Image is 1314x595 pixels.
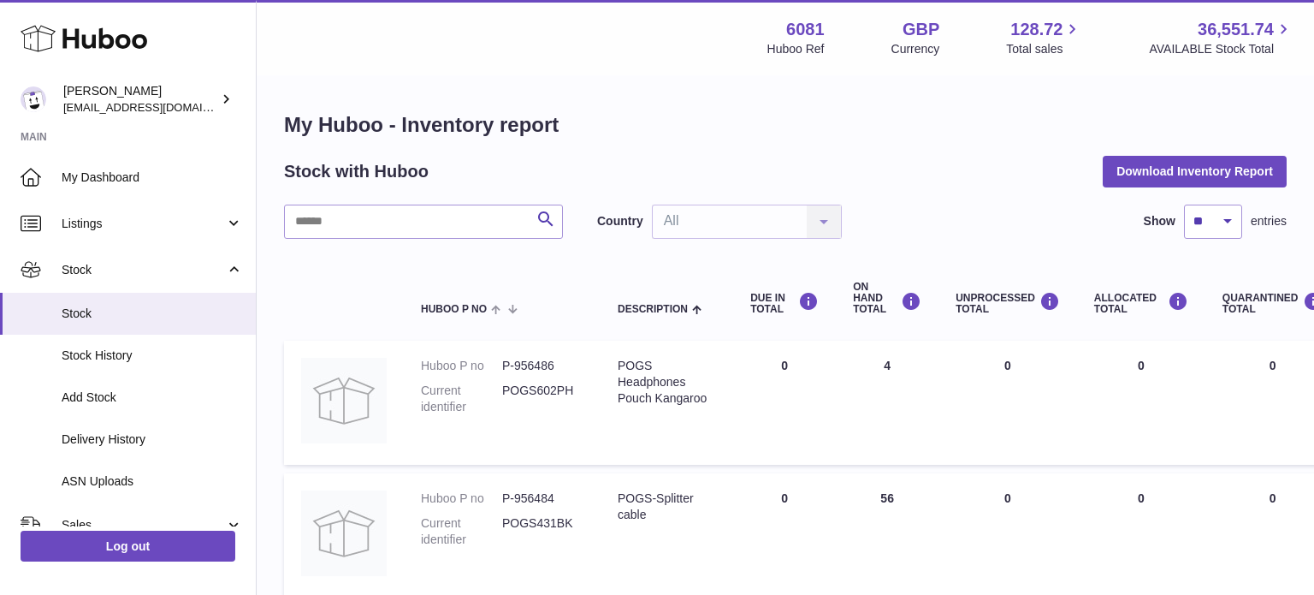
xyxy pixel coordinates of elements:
[21,531,235,562] a: Log out
[62,348,243,364] span: Stock History
[1094,292,1188,315] div: ALLOCATED Total
[1270,491,1276,505] span: 0
[284,111,1287,139] h1: My Huboo - Inventory report
[63,100,252,114] span: [EMAIL_ADDRESS][DOMAIN_NAME]
[1010,18,1062,41] span: 128.72
[502,383,583,415] dd: POGS602PH
[502,515,583,548] dd: POGS431BK
[903,18,939,41] strong: GBP
[836,341,938,465] td: 4
[421,515,502,548] dt: Current identifier
[62,306,243,322] span: Stock
[938,341,1077,465] td: 0
[767,41,825,57] div: Huboo Ref
[1270,359,1276,372] span: 0
[1251,213,1287,229] span: entries
[1144,213,1175,229] label: Show
[62,473,243,490] span: ASN Uploads
[853,282,921,316] div: ON HAND Total
[1077,341,1205,465] td: 0
[786,18,825,41] strong: 6081
[891,41,940,57] div: Currency
[284,160,429,183] h2: Stock with Huboo
[502,358,583,374] dd: P-956486
[62,170,243,186] span: My Dashboard
[597,213,643,229] label: Country
[1149,18,1293,57] a: 36,551.74 AVAILABLE Stock Total
[1006,18,1082,57] a: 128.72 Total sales
[21,86,46,112] img: hello@pogsheadphones.com
[62,216,225,232] span: Listings
[62,262,225,278] span: Stock
[421,304,487,315] span: Huboo P no
[956,292,1060,315] div: UNPROCESSED Total
[1149,41,1293,57] span: AVAILABLE Stock Total
[1198,18,1274,41] span: 36,551.74
[733,341,836,465] td: 0
[62,390,243,406] span: Add Stock
[301,358,387,443] img: product image
[502,491,583,507] dd: P-956484
[62,517,225,533] span: Sales
[421,358,502,374] dt: Huboo P no
[1006,41,1082,57] span: Total sales
[421,491,502,507] dt: Huboo P no
[618,304,688,315] span: Description
[421,383,502,415] dt: Current identifier
[62,431,243,448] span: Delivery History
[301,491,387,576] img: product image
[1103,156,1287,187] button: Download Inventory Report
[618,491,716,523] div: POGS-Splitter cable
[750,292,819,315] div: DUE IN TOTAL
[63,83,217,116] div: [PERSON_NAME]
[618,358,716,407] div: POGS Headphones Pouch Kangaroo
